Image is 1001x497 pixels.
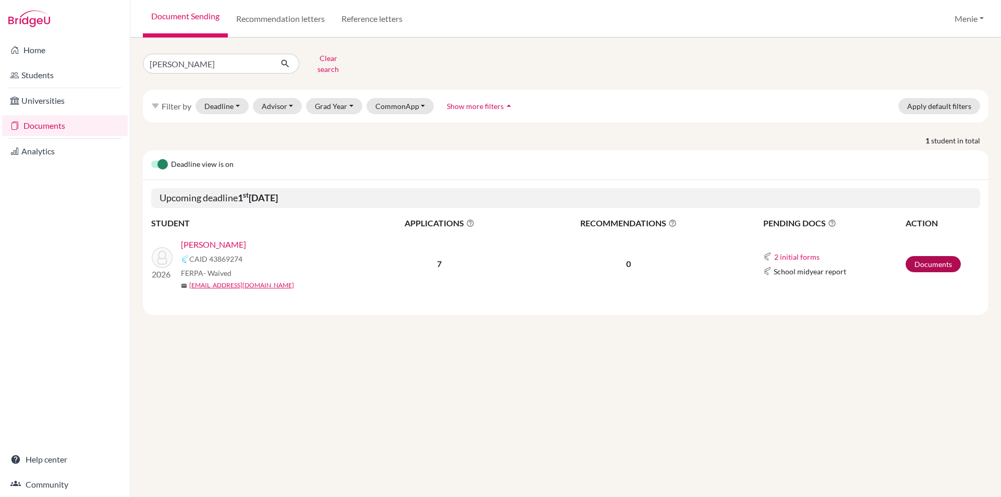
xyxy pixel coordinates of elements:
[2,474,128,495] a: Community
[906,256,961,272] a: Documents
[950,9,988,29] button: Menie
[2,40,128,60] a: Home
[8,10,50,27] img: Bridge-U
[898,98,980,114] button: Apply default filters
[447,102,504,111] span: Show more filters
[905,216,980,230] th: ACTION
[203,269,231,277] span: - Waived
[253,98,302,114] button: Advisor
[181,268,231,278] span: FERPA
[181,283,187,289] span: mail
[2,65,128,86] a: Students
[189,253,242,264] span: CAID 43869274
[437,259,442,269] b: 7
[774,251,820,263] button: 2 initial forms
[367,98,434,114] button: CommonApp
[520,217,738,229] span: RECOMMENDATIONS
[925,135,931,146] strong: 1
[189,281,294,290] a: [EMAIL_ADDRESS][DOMAIN_NAME]
[360,217,519,229] span: APPLICATIONS
[196,98,249,114] button: Deadline
[171,159,234,171] span: Deadline view is on
[763,217,905,229] span: PENDING DOCS
[299,50,357,77] button: Clear search
[243,191,249,199] sup: st
[2,141,128,162] a: Analytics
[763,252,772,261] img: Common App logo
[143,54,272,74] input: Find student by name...
[504,101,514,111] i: arrow_drop_up
[238,192,278,203] b: 1 [DATE]
[2,115,128,136] a: Documents
[2,449,128,470] a: Help center
[181,238,246,251] a: [PERSON_NAME]
[152,268,173,281] p: 2026
[931,135,988,146] span: student in total
[152,247,173,268] img: Parasramka, Rohan
[520,258,738,270] p: 0
[151,102,160,110] i: filter_list
[181,255,189,263] img: Common App logo
[151,216,360,230] th: STUDENT
[774,266,846,277] span: School midyear report
[162,101,191,111] span: Filter by
[151,188,980,208] h5: Upcoming deadline
[306,98,362,114] button: Grad Year
[763,267,772,275] img: Common App logo
[2,90,128,111] a: Universities
[438,98,523,114] button: Show more filtersarrow_drop_up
